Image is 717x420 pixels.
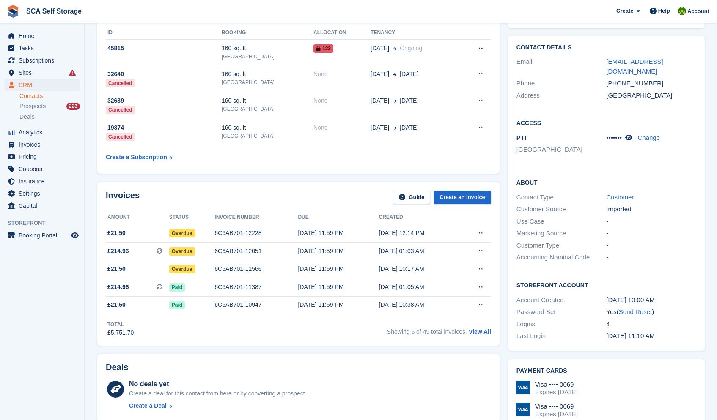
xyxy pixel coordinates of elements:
a: menu [4,139,80,150]
h2: Contact Details [516,44,696,51]
a: View All [469,328,491,335]
div: [GEOGRAPHIC_DATA] [222,105,313,113]
div: [GEOGRAPHIC_DATA] [222,53,313,60]
div: [DATE] 01:05 AM [379,283,460,292]
span: Capital [19,200,69,212]
span: [DATE] [400,96,418,105]
th: Created [379,211,460,224]
div: Expires [DATE] [535,388,578,396]
div: Create a Deal [129,401,167,410]
span: [DATE] [400,123,418,132]
span: Analytics [19,126,69,138]
div: Email [516,57,607,76]
div: 4 [606,319,696,329]
a: menu [4,67,80,79]
span: ( ) [617,308,654,315]
span: £21.50 [107,265,126,273]
a: Guide [393,191,430,205]
div: [GEOGRAPHIC_DATA] [606,91,696,101]
h2: Invoices [106,191,140,205]
a: Change [637,134,660,141]
a: menu [4,79,80,91]
span: PTI [516,134,526,141]
div: - [606,229,696,238]
div: Password Set [516,307,607,317]
i: Smart entry sync failures have occurred [69,69,76,76]
span: [DATE] [371,44,389,53]
span: Overdue [169,229,195,237]
div: Expires [DATE] [535,410,578,418]
img: Visa Logo [516,403,530,416]
div: Customer Type [516,241,607,251]
span: Prospects [19,102,46,110]
div: None [313,70,371,79]
a: menu [4,188,80,199]
span: £214.96 [107,283,129,292]
div: Accounting Nominal Code [516,253,607,262]
span: Booking Portal [19,229,69,241]
div: Imported [606,205,696,214]
div: None [313,96,371,105]
th: Booking [222,26,313,40]
a: Create a Subscription [106,150,173,165]
span: Storefront [8,219,84,227]
span: £21.50 [107,229,126,237]
div: [DATE] 11:59 PM [298,229,379,237]
div: Customer Source [516,205,607,214]
span: Sites [19,67,69,79]
span: Pricing [19,151,69,163]
div: [DATE] 01:03 AM [379,247,460,256]
img: Visa Logo [516,381,530,394]
div: 223 [66,103,80,110]
div: Create a Subscription [106,153,167,162]
div: Use Case [516,217,607,226]
a: Contacts [19,92,80,100]
div: - [606,217,696,226]
div: [DATE] 11:59 PM [298,265,379,273]
a: menu [4,175,80,187]
div: [GEOGRAPHIC_DATA] [222,79,313,86]
div: Create a deal for this contact from here or by converting a prospect. [129,389,306,398]
span: Deals [19,113,35,121]
div: 19374 [106,123,222,132]
th: ID [106,26,222,40]
div: Visa •••• 0069 [535,381,578,388]
span: Create [616,7,633,15]
div: 160 sq. ft [222,123,313,132]
div: [DATE] 11:59 PM [298,300,379,309]
span: Tasks [19,42,69,54]
a: menu [4,200,80,212]
div: 6C6AB701-12051 [214,247,298,256]
h2: About [516,178,696,186]
th: Invoice number [214,211,298,224]
div: [DATE] 10:17 AM [379,265,460,273]
th: Tenancy [371,26,460,40]
div: Total [107,321,134,328]
h2: Access [516,118,696,127]
span: Overdue [169,265,195,273]
div: Cancelled [106,79,135,87]
span: Help [658,7,670,15]
a: menu [4,229,80,241]
a: menu [4,55,80,66]
th: Amount [106,211,169,224]
span: 123 [313,44,333,53]
span: Paid [169,283,185,292]
span: Paid [169,301,185,309]
div: 6C6AB701-10947 [214,300,298,309]
div: [DATE] 12:14 PM [379,229,460,237]
a: Create an Invoice [434,191,491,205]
div: 160 sq. ft [222,96,313,105]
div: Contact Type [516,193,607,202]
span: Subscriptions [19,55,69,66]
a: menu [4,151,80,163]
span: ••••••• [606,134,622,141]
div: 160 sq. ft [222,44,313,53]
span: Insurance [19,175,69,187]
div: No deals yet [129,379,306,389]
span: Invoices [19,139,69,150]
a: [EMAIL_ADDRESS][DOMAIN_NAME] [606,58,663,75]
div: 32639 [106,96,222,105]
span: [DATE] [371,123,389,132]
h2: Deals [106,363,128,372]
